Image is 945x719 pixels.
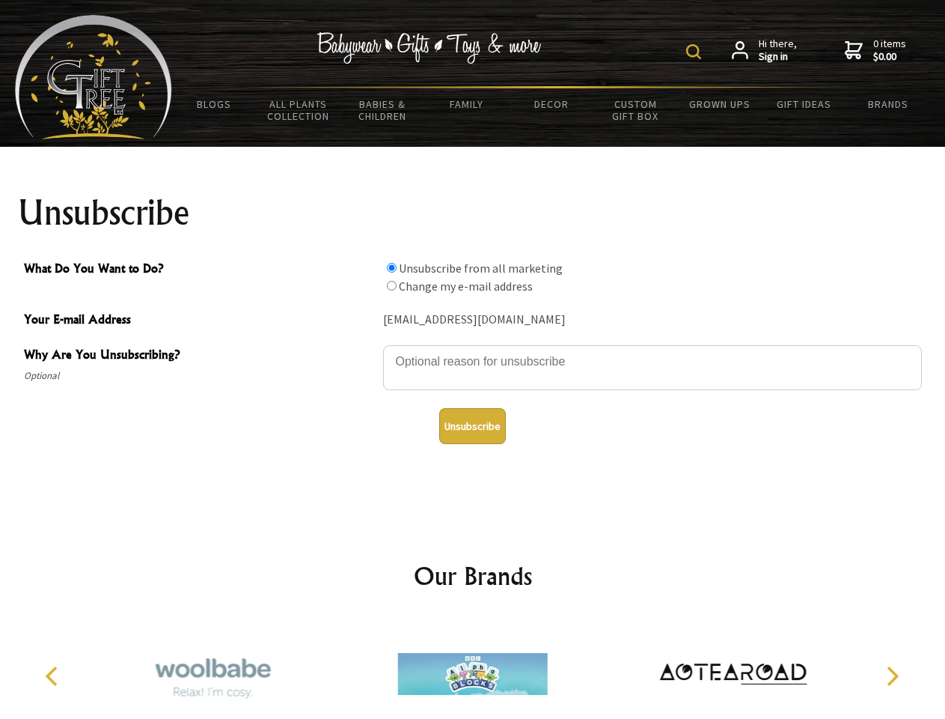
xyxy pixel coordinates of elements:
button: Previous [37,660,70,693]
span: Your E-mail Address [24,310,376,332]
span: Hi there, [759,37,797,64]
button: Unsubscribe [439,408,506,444]
h1: Unsubscribe [18,195,928,231]
input: What Do You Want to Do? [387,281,397,291]
a: Brands [846,88,931,120]
span: 0 items [873,37,906,64]
img: Babyware - Gifts - Toys and more... [15,15,172,139]
strong: $0.00 [873,50,906,64]
a: All Plants Collection [257,88,341,132]
span: What Do You Want to Do? [24,259,376,281]
a: Custom Gift Box [593,88,678,132]
span: Optional [24,367,376,385]
input: What Do You Want to Do? [387,263,397,273]
a: Hi there,Sign in [732,37,797,64]
button: Next [875,660,908,693]
img: product search [686,44,701,59]
a: Decor [509,88,593,120]
label: Change my e-mail address [399,279,533,294]
label: Unsubscribe from all marketing [399,261,563,276]
div: [EMAIL_ADDRESS][DOMAIN_NAME] [383,309,922,332]
a: 0 items$0.00 [845,37,906,64]
strong: Sign in [759,50,797,64]
h2: Our Brands [30,558,916,594]
a: Grown Ups [677,88,762,120]
textarea: Why Are You Unsubscribing? [383,345,922,390]
a: BLOGS [172,88,257,120]
a: Babies & Children [340,88,425,132]
a: Gift Ideas [762,88,846,120]
img: Babywear - Gifts - Toys & more [317,32,542,64]
span: Why Are You Unsubscribing? [24,345,376,367]
a: Family [425,88,510,120]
